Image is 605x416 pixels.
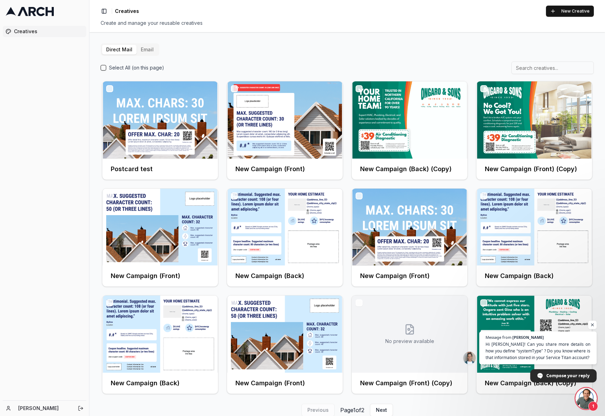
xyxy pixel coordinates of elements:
[512,335,544,339] span: [PERSON_NAME]
[360,378,452,388] h3: New Campaign (Front) (Copy)
[102,45,137,54] button: Direct Mail
[485,164,577,174] h3: New Campaign (Front) (Copy)
[227,81,343,159] img: Front creative for New Campaign (Front)
[111,378,180,388] h3: New Campaign (Back)
[109,64,164,71] label: Select All (on this page)
[235,164,305,174] h3: New Campaign (Front)
[486,335,511,339] span: Message from
[476,189,592,266] img: Front creative for New Campaign (Back)
[588,401,598,411] span: 1
[576,388,597,409] div: Open chat
[340,406,364,414] span: Page 1 of 2
[18,405,70,412] a: [PERSON_NAME]
[485,378,576,388] h3: New Campaign (Back) (Copy)
[137,45,158,54] button: Email
[352,189,467,266] img: Front creative for New Campaign (Front)
[14,28,83,35] span: Creatives
[227,189,343,266] img: Front creative for New Campaign (Back)
[111,164,153,174] h3: Postcard test
[102,295,218,373] img: Front creative for New Campaign (Back)
[546,370,590,382] span: Compose your reply
[486,341,590,361] span: Hi [PERSON_NAME]! Can you share more details on how you define “systemType” ? Do you know where i...
[511,61,594,74] input: Search creatives...
[546,6,594,17] button: New Creative
[404,324,415,335] svg: No creative preview
[385,338,434,345] p: No preview available
[352,81,467,159] img: Front creative for New Campaign (Back) (Copy)
[102,81,218,159] img: Front creative for Postcard test
[227,295,343,373] img: Front creative for New Campaign (Front)
[235,378,305,388] h3: New Campaign (Front)
[3,26,86,37] a: Creatives
[111,271,180,281] h3: New Campaign (Front)
[360,271,430,281] h3: New Campaign (Front)
[115,8,139,15] span: Creatives
[115,8,139,15] nav: breadcrumb
[476,295,592,373] img: Front creative for New Campaign (Back) (Copy)
[476,81,592,159] img: Front creative for New Campaign (Front) (Copy)
[101,20,594,27] div: Create and manage your reusable creatives
[235,271,304,281] h3: New Campaign (Back)
[76,403,86,413] button: Log out
[102,189,218,266] img: Front creative for New Campaign (Front)
[485,271,554,281] h3: New Campaign (Back)
[360,164,452,174] h3: New Campaign (Back) (Copy)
